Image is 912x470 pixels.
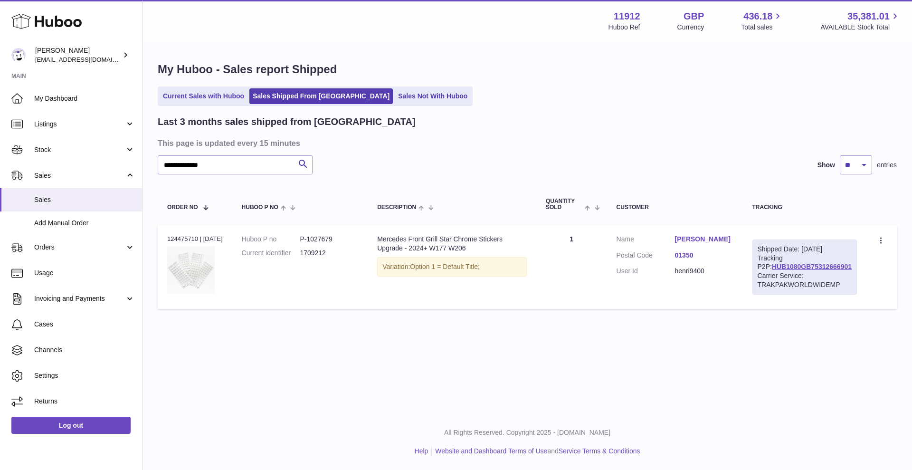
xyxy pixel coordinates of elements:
[34,371,135,380] span: Settings
[675,251,733,260] a: 01350
[675,267,733,276] dd: henri9400
[617,267,675,276] dt: User Id
[377,204,416,211] span: Description
[34,94,135,103] span: My Dashboard
[617,235,675,246] dt: Name
[34,219,135,228] span: Add Manual Order
[410,263,480,270] span: Option 1 = Default Title;
[34,145,125,154] span: Stock
[35,56,140,63] span: [EMAIL_ADDRESS][DOMAIN_NAME]
[34,294,125,303] span: Invoicing and Payments
[743,10,772,23] span: 436.18
[242,204,278,211] span: Huboo P no
[741,23,783,32] span: Total sales
[752,240,857,295] div: Tracking P2P:
[34,397,135,406] span: Returns
[242,249,300,258] dt: Current identifier
[34,320,135,329] span: Cases
[617,251,675,262] dt: Postal Code
[11,48,26,62] img: info@carbonmyride.com
[559,447,640,455] a: Service Terms & Conditions
[877,161,897,170] span: entries
[536,225,607,309] td: 1
[377,257,527,277] div: Variation:
[684,10,704,23] strong: GBP
[167,246,215,294] img: IMG-20250108-WA0006.jpg
[675,235,733,244] a: [PERSON_NAME]
[34,195,135,204] span: Sales
[432,447,640,456] li: and
[167,204,198,211] span: Order No
[772,263,852,270] a: HUB1080GB75312666901
[546,198,582,211] span: Quantity Sold
[34,269,135,278] span: Usage
[249,88,393,104] a: Sales Shipped From [GEOGRAPHIC_DATA]
[158,115,416,128] h2: Last 3 months sales shipped from [GEOGRAPHIC_DATA]
[34,120,125,129] span: Listings
[435,447,547,455] a: Website and Dashboard Terms of Use
[242,235,300,244] dt: Huboo P no
[817,161,835,170] label: Show
[34,345,135,355] span: Channels
[160,88,247,104] a: Current Sales with Huboo
[34,171,125,180] span: Sales
[820,10,901,32] a: 35,381.01 AVAILABLE Stock Total
[608,23,640,32] div: Huboo Ref
[395,88,471,104] a: Sales Not With Huboo
[820,23,901,32] span: AVAILABLE Stock Total
[614,10,640,23] strong: 11912
[167,235,223,243] div: 124475710 | [DATE]
[758,271,852,289] div: Carrier Service: TRAKPAKWORLDWIDEMP
[752,204,857,211] div: Tracking
[741,10,783,32] a: 436.18 Total sales
[158,62,897,77] h1: My Huboo - Sales report Shipped
[847,10,890,23] span: 35,381.01
[11,417,131,434] a: Log out
[150,428,904,437] p: All Rights Reserved. Copyright 2025 - [DOMAIN_NAME]
[300,235,358,244] dd: P-1027679
[34,243,125,252] span: Orders
[758,245,852,254] div: Shipped Date: [DATE]
[35,46,121,64] div: [PERSON_NAME]
[158,138,894,148] h3: This page is updated every 15 minutes
[377,235,527,253] div: Mercedes Front Grill Star Chrome Stickers Upgrade - 2024+ W177 W206
[617,204,733,211] div: Customer
[677,23,704,32] div: Currency
[415,447,428,455] a: Help
[300,249,358,258] dd: 1709212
